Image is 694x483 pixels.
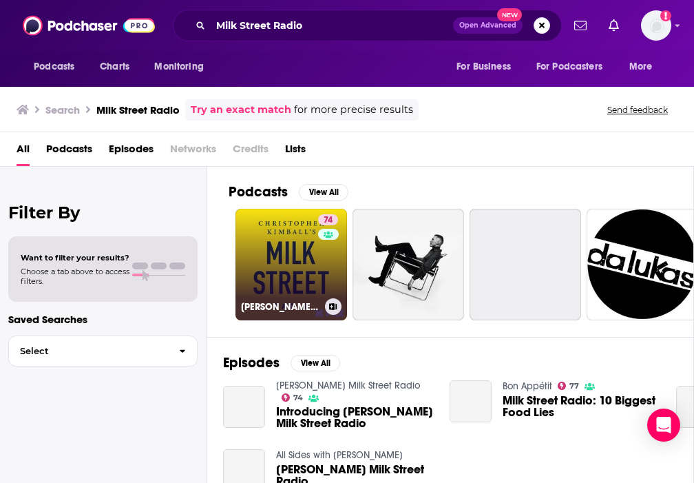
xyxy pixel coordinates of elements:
[241,301,319,313] h3: [PERSON_NAME] Milk Street Radio
[154,57,203,76] span: Monitoring
[21,267,129,286] span: Choose a tab above to access filters.
[527,54,622,80] button: open menu
[9,347,168,356] span: Select
[91,54,138,80] a: Charts
[173,10,562,41] div: Search podcasts, credits, & more...
[456,57,511,76] span: For Business
[641,10,671,41] button: Show profile menu
[660,10,671,21] svg: Add a profile image
[191,102,291,118] a: Try an exact match
[497,8,522,21] span: New
[109,138,154,166] a: Episodes
[459,22,516,29] span: Open Advanced
[641,10,671,41] span: Logged in as nell-elle
[23,12,155,39] img: Podchaser - Follow, Share and Rate Podcasts
[620,54,670,80] button: open menu
[294,102,413,118] span: for more precise results
[569,14,592,37] a: Show notifications dropdown
[45,103,80,116] h3: Search
[96,103,180,116] h3: Milk Street Radio
[229,183,288,201] h2: Podcasts
[100,57,129,76] span: Charts
[229,183,348,201] a: PodcastsView All
[324,214,333,227] span: 74
[453,17,523,34] button: Open AdvancedNew
[299,184,348,201] button: View All
[503,395,660,418] a: Milk Street Radio: 10 Biggest Food Lies
[223,354,280,371] h2: Episodes
[170,138,216,166] span: Networks
[145,54,221,80] button: open menu
[447,54,528,80] button: open menu
[318,214,338,225] a: 74
[291,355,340,371] button: View All
[569,383,579,389] span: 77
[276,406,433,429] a: Introducing Christopher Kimball’s Milk Street Radio
[276,406,433,429] span: Introducing [PERSON_NAME] Milk Street Radio
[282,393,304,402] a: 74
[450,380,492,422] a: Milk Street Radio: 10 Biggest Food Lies
[293,395,303,401] span: 74
[223,354,340,371] a: EpisodesView All
[536,57,602,76] span: For Podcasters
[223,386,265,428] a: Introducing Christopher Kimball’s Milk Street Radio
[24,54,92,80] button: open menu
[276,380,420,391] a: Christopher Kimball’s Milk Street Radio
[8,313,198,326] p: Saved Searches
[233,138,269,166] span: Credits
[503,380,552,392] a: Bon Appétit
[285,138,306,166] a: Lists
[8,336,198,367] button: Select
[558,382,580,390] a: 77
[629,57,653,76] span: More
[17,138,30,166] a: All
[46,138,92,166] a: Podcasts
[276,449,403,461] a: All Sides with Anna Staver
[647,409,680,442] div: Open Intercom Messenger
[211,14,453,37] input: Search podcasts, credits, & more...
[235,209,347,320] a: 74[PERSON_NAME] Milk Street Radio
[603,14,624,37] a: Show notifications dropdown
[641,10,671,41] img: User Profile
[603,104,672,116] button: Send feedback
[8,203,198,223] h2: Filter By
[34,57,74,76] span: Podcasts
[21,253,129,263] span: Want to filter your results?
